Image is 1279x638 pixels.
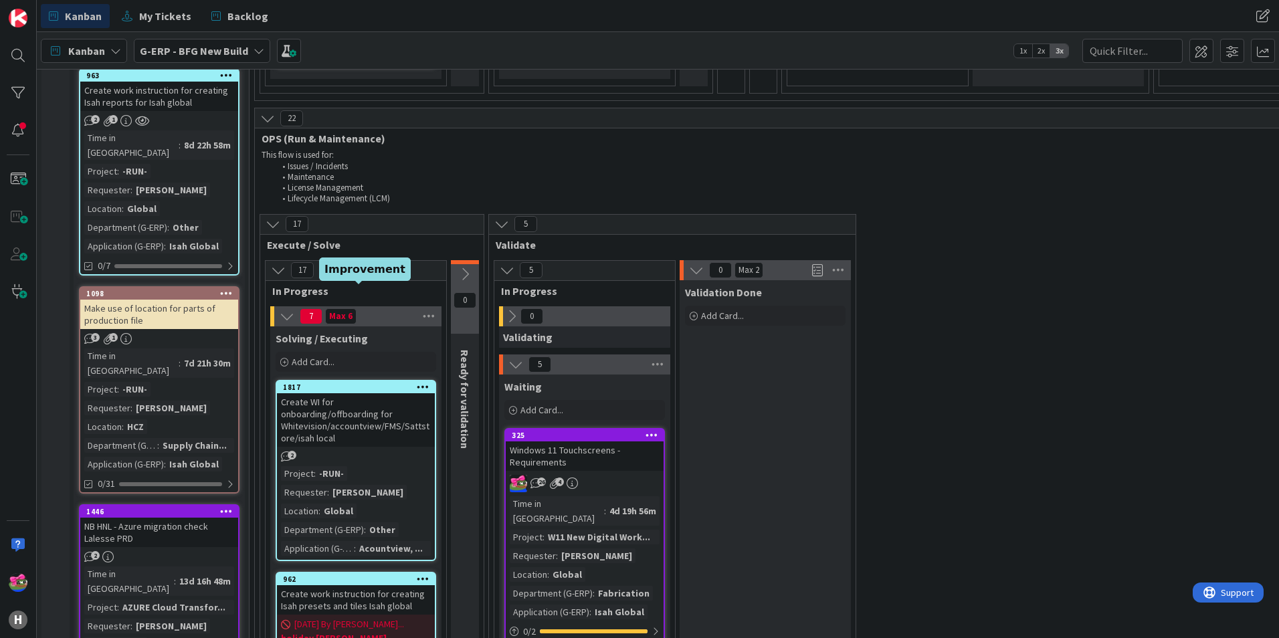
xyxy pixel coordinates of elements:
span: : [130,401,132,415]
div: Requester [510,548,556,563]
div: -RUN- [316,466,347,481]
span: Kanban [65,8,102,24]
div: Supply Chain... [159,438,230,453]
span: : [130,183,132,197]
span: : [556,548,558,563]
span: 0 [520,308,543,324]
span: : [117,382,119,397]
span: : [547,567,549,582]
div: Max 6 [329,313,353,320]
div: Application (G-ERP) [84,239,164,253]
div: 4d 19h 56m [606,504,660,518]
div: [PERSON_NAME] [132,619,210,633]
div: [PERSON_NAME] [558,548,635,563]
div: Project [281,466,314,481]
span: 5 [520,262,543,278]
span: 22 [280,110,303,126]
span: Ready for validation [458,350,472,449]
div: 8d 22h 58m [181,138,234,152]
span: Add Card... [520,404,563,416]
div: 963 [86,71,238,80]
div: Location [510,567,547,582]
span: 1x [1014,44,1032,58]
div: Project [84,600,117,615]
span: : [130,619,132,633]
span: 5 [528,356,551,373]
span: 0 [709,262,732,278]
div: Requester [84,183,130,197]
div: 1098 [86,289,238,298]
div: Project [84,164,117,179]
div: Global [124,201,160,216]
div: 325 [506,429,664,441]
div: -RUN- [119,382,151,397]
div: Location [281,504,318,518]
span: : [318,504,320,518]
b: G-ERP - BFG New Build [140,44,248,58]
span: : [364,522,366,537]
div: Application (G-ERP) [510,605,589,619]
span: Validating [503,330,553,344]
span: 0 [454,292,476,308]
div: 13d 16h 48m [176,574,234,589]
span: 5 [514,216,537,232]
div: [PERSON_NAME] [132,401,210,415]
div: Isah Global [166,457,222,471]
a: 963Create work instruction for creating Isah reports for Isah globalTime in [GEOGRAPHIC_DATA]:8d ... [79,68,239,276]
div: W11 New Digital Work... [545,530,654,544]
div: 1817 [277,381,435,393]
div: 7d 21h 30m [181,356,234,370]
div: Create work instruction for creating Isah reports for Isah global [80,82,238,111]
div: NB HNL - Azure migration check Lalesse PRD [80,518,238,547]
div: 1446 [86,507,238,516]
span: In Progress [272,284,429,298]
img: JK [510,475,527,492]
div: 1098Make use of location for parts of production file [80,288,238,329]
div: Max 2 [739,267,759,274]
div: 963Create work instruction for creating Isah reports for Isah global [80,70,238,111]
span: : [589,605,591,619]
span: : [164,239,166,253]
div: 1446 [80,506,238,518]
span: : [354,541,356,556]
div: Time in [GEOGRAPHIC_DATA] [84,348,179,378]
div: 962Create work instruction for creating Isah presets and tiles Isah global [277,573,435,615]
span: : [117,164,119,179]
div: Isah Global [591,605,648,619]
div: Location [84,201,122,216]
div: Acountview, ... [356,541,426,556]
div: Other [169,220,202,235]
div: Isah Global [166,239,222,253]
span: : [122,201,124,216]
div: Other [366,522,399,537]
div: Time in [GEOGRAPHIC_DATA] [84,566,174,596]
span: 0/7 [98,259,110,273]
span: : [179,138,181,152]
span: Execute / Solve [267,238,467,251]
div: Make use of location for parts of production file [80,300,238,329]
div: Windows 11 Touchscreens - Requirements [506,441,664,471]
div: Requester [84,401,130,415]
span: Backlog [227,8,268,24]
span: 2x [1032,44,1050,58]
span: 3x [1050,44,1068,58]
span: Support [28,2,61,18]
span: 2 [91,551,100,560]
div: 1098 [80,288,238,300]
span: : [157,438,159,453]
a: 1817Create WI for onboarding/offboarding for Whitevision/accountview/FMS/Sattstore/isah localProj... [276,380,436,561]
div: Project [510,530,543,544]
span: : [543,530,545,544]
div: Department (G-ERP) [510,586,593,601]
a: Backlog [203,4,276,28]
div: 1817Create WI for onboarding/offboarding for Whitevision/accountview/FMS/Sattstore/isah local [277,381,435,447]
span: Add Card... [292,356,334,368]
span: Solving / Executing [276,332,368,345]
span: 17 [291,262,314,278]
div: 325Windows 11 Touchscreens - Requirements [506,429,664,471]
div: Application (G-ERP) [84,457,164,471]
div: H [9,611,27,629]
span: : [167,220,169,235]
span: 2 [288,451,296,459]
div: Location [84,419,122,434]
